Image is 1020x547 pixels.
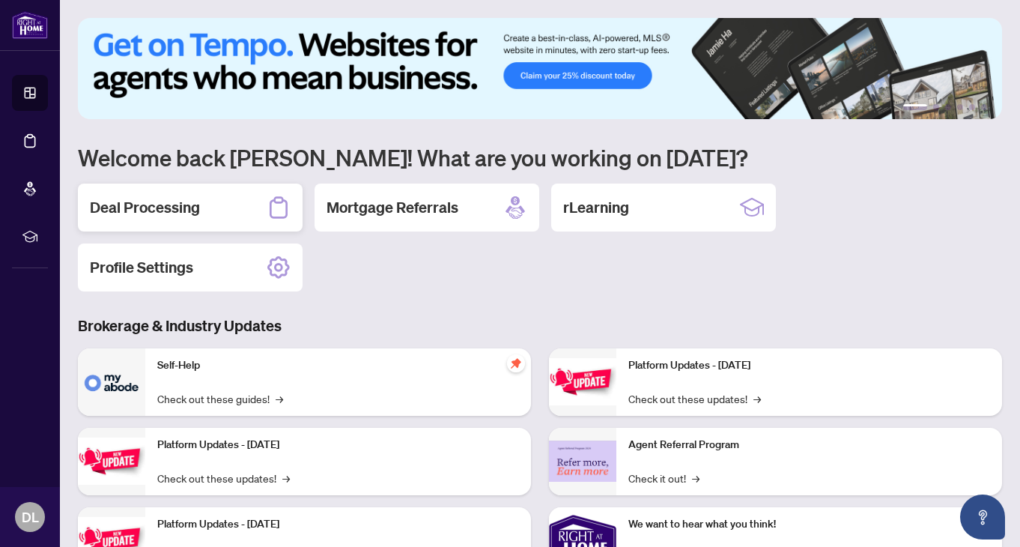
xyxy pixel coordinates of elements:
img: Slide 0 [78,18,1002,119]
img: logo [12,11,48,39]
p: Platform Updates - [DATE] [157,516,519,533]
span: → [282,470,290,486]
button: 5 [969,104,975,110]
h1: Welcome back [PERSON_NAME]! What are you working on [DATE]? [78,143,1002,172]
img: Platform Updates - June 23, 2025 [549,358,616,405]
p: Self-Help [157,357,519,374]
button: 4 [957,104,963,110]
a: Check out these updates!→ [628,390,761,407]
a: Check it out!→ [628,470,699,486]
button: 2 [933,104,939,110]
h3: Brokerage & Industry Updates [78,315,1002,336]
p: We want to hear what you think! [628,516,990,533]
h2: Mortgage Referrals [327,197,458,218]
p: Agent Referral Program [628,437,990,453]
button: Open asap [960,495,1005,540]
span: → [753,390,761,407]
img: Agent Referral Program [549,441,616,482]
a: Check out these updates!→ [157,470,290,486]
span: pushpin [507,354,525,372]
p: Platform Updates - [DATE] [628,357,990,374]
span: DL [22,507,39,528]
span: → [276,390,283,407]
h2: Deal Processing [90,197,200,218]
button: 6 [981,104,987,110]
img: Platform Updates - September 16, 2025 [78,438,145,485]
h2: Profile Settings [90,257,193,278]
p: Platform Updates - [DATE] [157,437,519,453]
button: 3 [945,104,951,110]
button: 1 [903,104,927,110]
h2: rLearning [563,197,629,218]
img: Self-Help [78,348,145,416]
span: → [692,470,699,486]
a: Check out these guides!→ [157,390,283,407]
